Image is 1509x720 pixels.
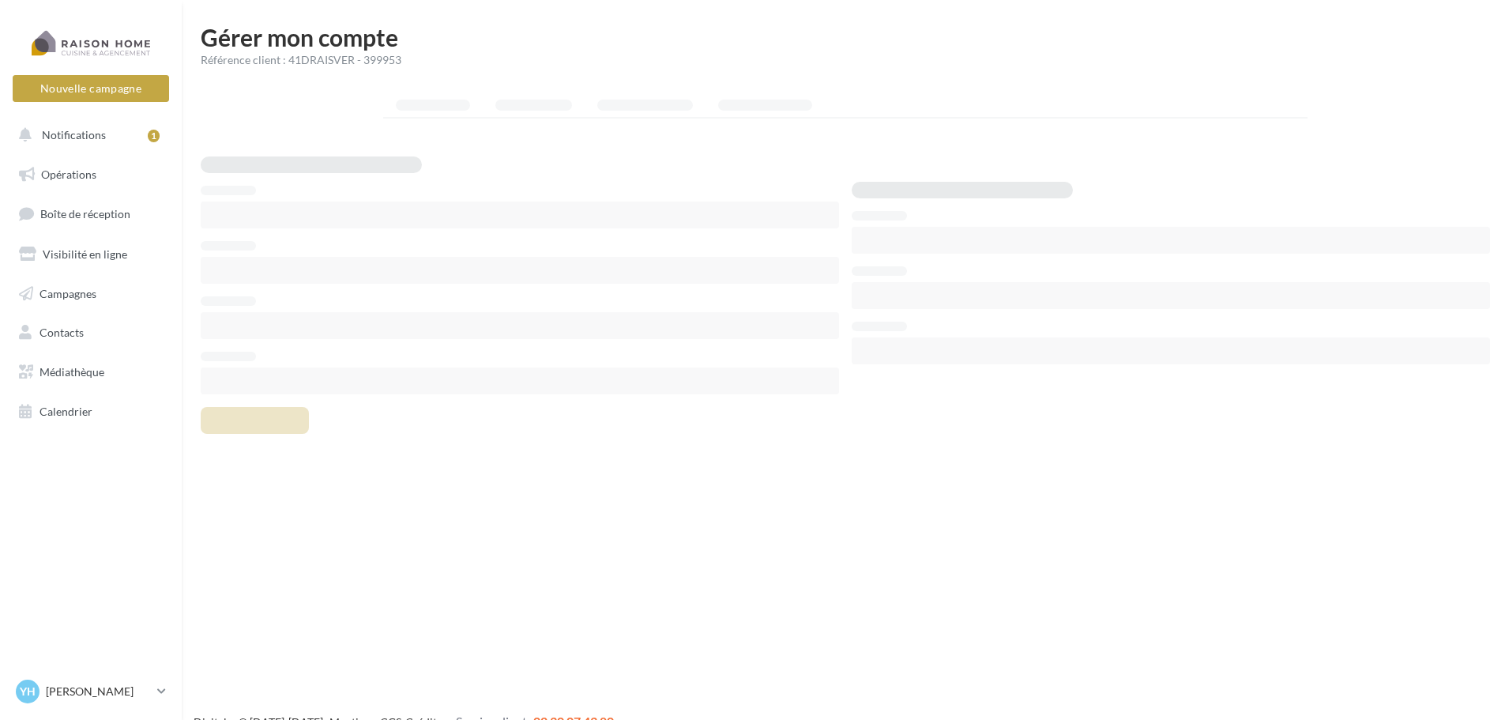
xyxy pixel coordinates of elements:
a: Visibilité en ligne [9,238,172,271]
a: Boîte de réception [9,197,172,231]
span: Médiathèque [40,365,104,379]
span: Opérations [41,168,96,181]
span: Calendrier [40,405,92,418]
span: YH [20,684,36,699]
span: Notifications [42,128,106,141]
a: Opérations [9,158,172,191]
button: Nouvelle campagne [13,75,169,102]
span: Campagnes [40,286,96,300]
p: [PERSON_NAME] [46,684,151,699]
span: Contacts [40,326,84,339]
h1: Gérer mon compte [201,25,1490,49]
div: 1 [148,130,160,142]
a: Médiathèque [9,356,172,389]
span: Visibilité en ligne [43,247,127,261]
a: Campagnes [9,277,172,311]
a: Calendrier [9,395,172,428]
a: Contacts [9,316,172,349]
a: YH [PERSON_NAME] [13,677,169,707]
span: Boîte de réception [40,207,130,221]
div: Référence client : 41DRAISVER - 399953 [201,52,1490,68]
button: Notifications 1 [9,119,166,152]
